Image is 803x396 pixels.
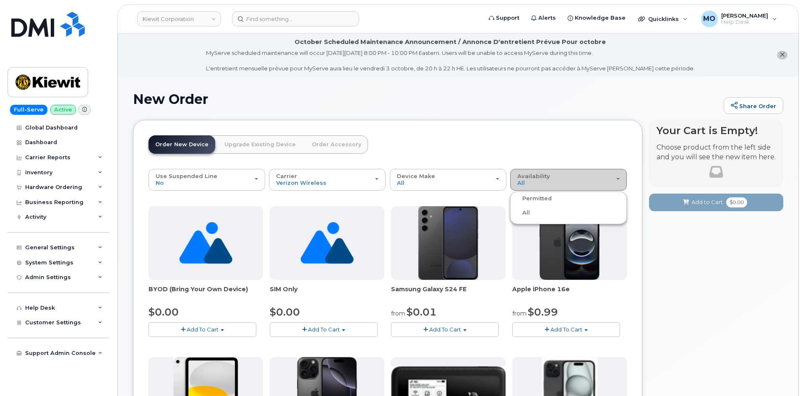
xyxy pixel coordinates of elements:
[691,198,723,206] span: Add to Cart
[512,310,527,317] small: from
[295,38,606,47] div: October Scheduled Maintenance Announcement / Annonce D'entretient Prévue Pour octobre
[149,306,179,318] span: $0.00
[270,285,384,302] div: SIM Only
[777,51,787,60] button: close notification
[149,169,265,191] button: Use Suspended Line No
[276,173,297,179] span: Carrier
[517,173,550,179] span: Availability
[517,179,525,186] span: All
[418,206,478,280] img: s24FE.jpg
[512,194,552,204] label: Permitted
[391,285,506,302] div: Samsung Galaxy S24 FE
[429,326,461,333] span: Add To Cart
[390,169,506,191] button: Device Make All
[397,179,404,186] span: All
[179,206,232,280] img: no_image_found-2caef05468ed5679b831cfe6fc140e25e0c280774317ffc20a367ab7fd17291e.png
[149,322,256,337] button: Add To Cart
[270,322,378,337] button: Add To Cart
[149,135,215,154] a: Order New Device
[187,326,219,333] span: Add To Cart
[391,322,499,337] button: Add To Cart
[206,49,695,72] div: MyServe scheduled maintenance will occur [DATE][DATE] 8:00 PM - 10:00 PM Eastern. Users will be u...
[512,322,620,337] button: Add To Cart
[512,285,627,302] div: Apple iPhone 16e
[305,135,368,154] a: Order Accessory
[397,173,435,179] span: Device Make
[726,197,747,207] span: $0.00
[218,135,302,154] a: Upgrade Existing Device
[724,97,783,114] a: Share Order
[300,206,354,280] img: no_image_found-2caef05468ed5679b831cfe6fc140e25e0c280774317ffc20a367ab7fd17291e.png
[156,179,164,186] span: No
[276,179,326,186] span: Verizon Wireless
[156,173,217,179] span: Use Suspended Line
[270,306,300,318] span: $0.00
[657,143,776,162] p: Choose product from the left side and you will see the new item here.
[540,206,600,280] img: iphone16e.png
[657,125,776,136] h4: Your Cart is Empty!
[308,326,340,333] span: Add To Cart
[269,169,386,191] button: Carrier Verizon Wireless
[766,360,797,390] iframe: Messenger Launcher
[133,92,720,106] h1: New Order
[649,194,783,211] button: Add to Cart $0.00
[512,208,530,218] label: All
[149,285,263,302] div: BYOD (Bring Your Own Device)
[407,306,437,318] span: $0.01
[391,310,405,317] small: from
[510,169,627,191] button: Availability All
[550,326,582,333] span: Add To Cart
[528,306,558,318] span: $0.99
